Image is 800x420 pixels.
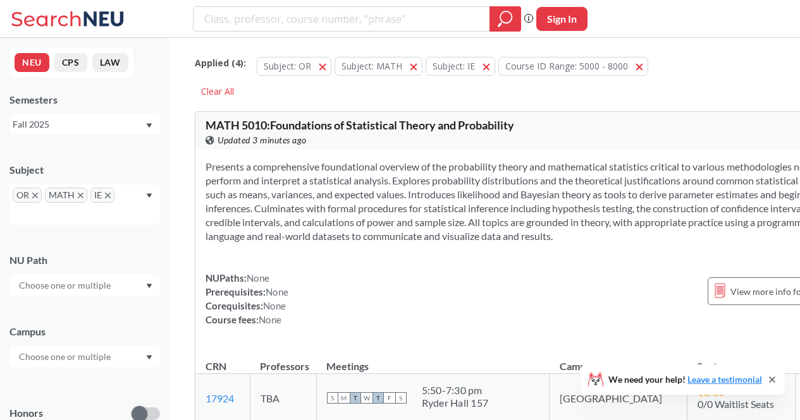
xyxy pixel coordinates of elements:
[433,60,475,72] span: Subject: IE
[259,314,281,325] span: None
[32,193,38,198] svg: X to remove pill
[206,359,226,373] div: CRN
[54,53,87,72] button: CPS
[505,60,628,72] span: Course ID Range: 5000 - 8000
[90,188,114,203] span: IEX to remove pill
[426,57,495,76] button: Subject: IE
[9,163,160,177] div: Subject
[422,397,489,409] div: Ryder Hall 157
[687,347,796,374] th: Seats
[550,347,687,374] th: Campus
[78,193,83,198] svg: X to remove pill
[13,117,145,131] div: Fall 2025
[698,398,774,410] span: 0/0 Waitlist Seats
[9,114,160,135] div: Fall 2025Dropdown arrow
[13,188,42,203] span: ORX to remove pill
[15,53,49,72] button: NEU
[45,188,87,203] span: MATHX to remove pill
[608,375,762,384] span: We need your help!
[372,392,384,404] span: T
[9,93,160,107] div: Semesters
[9,184,160,225] div: ORX to remove pillMATHX to remove pillIEX to remove pillDropdown arrow
[536,7,588,31] button: Sign In
[195,82,240,101] div: Clear All
[206,392,234,404] a: 17924
[264,60,311,72] span: Subject: OR
[146,355,152,360] svg: Dropdown arrow
[327,392,338,404] span: S
[384,392,395,404] span: F
[105,193,111,198] svg: X to remove pill
[146,193,152,198] svg: Dropdown arrow
[422,384,489,397] div: 5:50 - 7:30 pm
[13,278,119,293] input: Choose one or multiple
[335,57,422,76] button: Subject: MATH
[687,374,762,385] a: Leave a testimonial
[266,286,288,297] span: None
[263,300,286,311] span: None
[9,346,160,368] div: Dropdown arrow
[9,325,160,339] div: Campus
[489,6,521,32] div: magnifying glass
[9,275,160,296] div: Dropdown arrow
[203,8,481,30] input: Class, professor, course number, "phrase"
[146,284,152,289] svg: Dropdown arrow
[206,118,514,132] span: MATH 5010 : Foundations of Statistical Theory and Probability
[361,392,372,404] span: W
[342,60,402,72] span: Subject: MATH
[146,123,152,128] svg: Dropdown arrow
[206,271,288,327] div: NUPaths: Prerequisites: Corequisites: Course fees:
[338,392,350,404] span: M
[498,10,513,28] svg: magnifying glass
[92,53,128,72] button: LAW
[9,253,160,267] div: NU Path
[498,57,648,76] button: Course ID Range: 5000 - 8000
[316,347,550,374] th: Meetings
[195,56,246,70] span: Applied ( 4 ):
[257,57,331,76] button: Subject: OR
[250,347,316,374] th: Professors
[350,392,361,404] span: T
[218,133,307,147] span: Updated 3 minutes ago
[247,272,269,284] span: None
[395,392,407,404] span: S
[13,349,119,364] input: Choose one or multiple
